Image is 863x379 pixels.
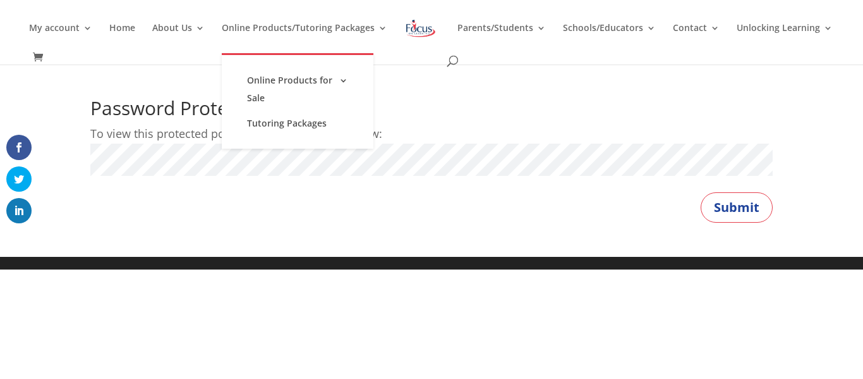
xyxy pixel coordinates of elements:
a: Unlocking Learning [737,23,833,53]
a: Online Products for Sale [234,68,361,111]
a: My account [29,23,92,53]
a: Home [109,23,135,53]
a: Parents/Students [457,23,546,53]
a: Online Products/Tutoring Packages [222,23,387,53]
p: To view this protected post, enter the password below: [90,124,773,144]
img: Focus on Learning [404,17,437,40]
a: Schools/Educators [563,23,656,53]
a: About Us [152,23,205,53]
h1: Password Protected [90,99,773,124]
a: Contact [673,23,720,53]
a: Tutoring Packages [234,111,361,136]
button: Submit [701,192,773,223]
